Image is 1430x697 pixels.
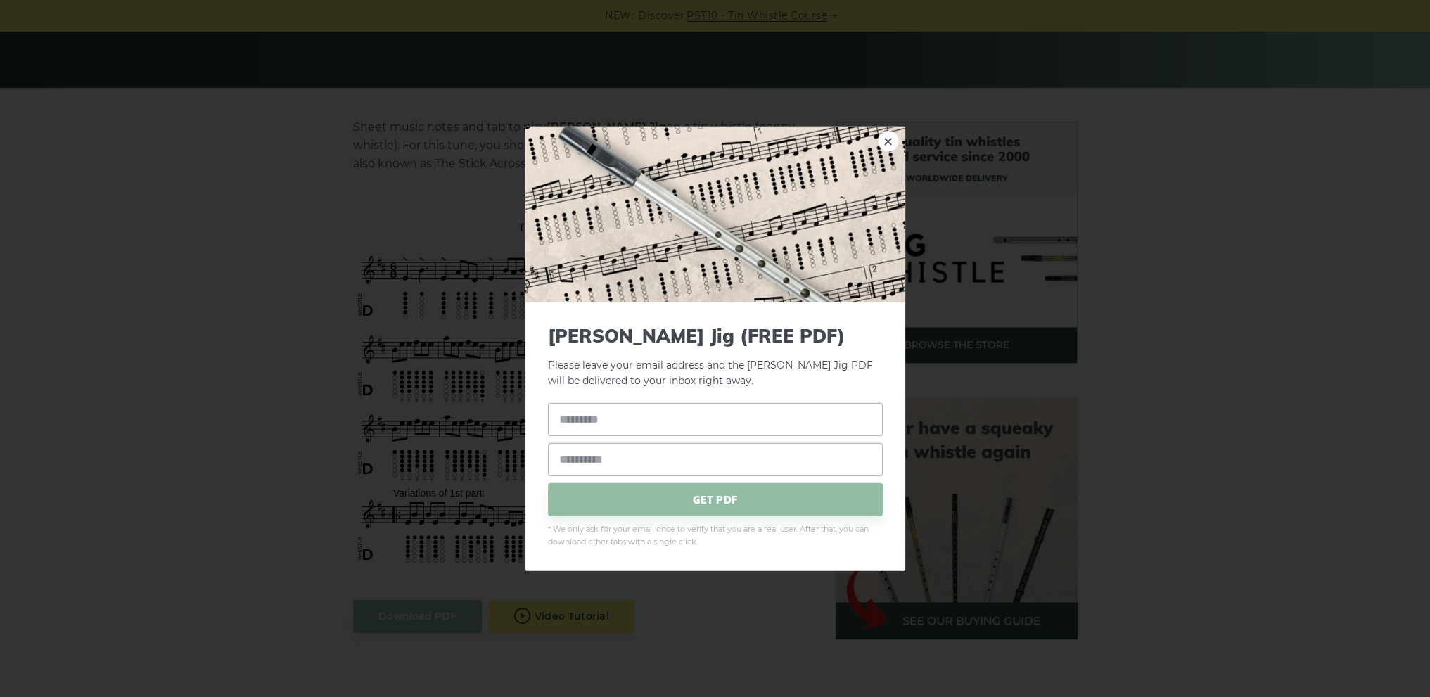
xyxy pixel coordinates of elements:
[878,130,899,151] a: ×
[548,324,883,346] span: [PERSON_NAME] Jig (FREE PDF)
[548,523,883,549] span: * We only ask for your email once to verify that you are a real user. After that, you can downloa...
[548,324,883,389] p: Please leave your email address and the [PERSON_NAME] Jig PDF will be delivered to your inbox rig...
[548,483,883,516] span: GET PDF
[525,126,905,302] img: Tin Whistle Tab Preview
